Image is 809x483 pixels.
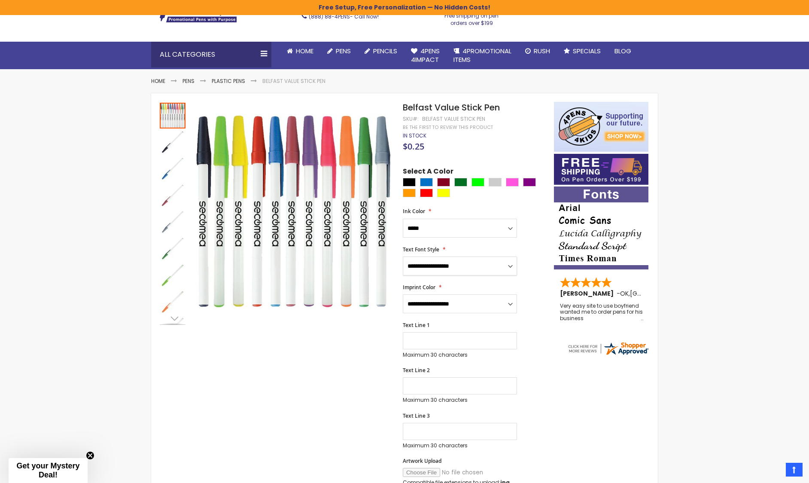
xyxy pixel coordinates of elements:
[403,141,424,152] span: $0.25
[506,178,519,186] div: Pink
[557,42,608,61] a: Specials
[403,246,439,253] span: Text Font Style
[358,42,404,61] a: Pencils
[422,116,485,122] div: Belfast Value Stick Pen
[160,208,186,235] div: Belfast Value Stick Pen
[403,167,453,178] span: Select A Color
[453,46,511,64] span: 4PROMOTIONAL ITEMS
[454,178,467,186] div: Green
[567,341,649,356] img: 4pens.com widget logo
[160,128,186,155] div: Belfast Value Stick Pen
[280,42,320,61] a: Home
[160,183,186,208] img: Belfast Value Stick Pen
[437,189,450,197] div: Yellow
[403,367,430,374] span: Text Line 2
[403,352,517,358] p: Maximum 30 characters
[320,42,358,61] a: Pens
[160,156,186,182] img: Belfast Value Stick Pen
[518,42,557,61] a: Rush
[151,77,165,85] a: Home
[9,458,88,483] div: Get your Mystery Deal!Close teaser
[554,102,648,152] img: 4pens 4 kids
[212,77,245,85] a: Plastic Pens
[614,46,631,55] span: Blog
[160,102,186,128] div: Belfast Value Stick Pen
[420,178,433,186] div: Blue Light
[151,42,271,67] div: All Categories
[560,289,617,298] span: [PERSON_NAME]
[567,351,649,358] a: 4pens.com certificate URL
[403,189,416,197] div: Orange
[403,178,416,186] div: Black
[309,13,379,20] span: - Call Now!
[160,129,186,155] img: Belfast Value Stick Pen
[471,178,484,186] div: Lime Green
[160,236,186,262] img: Belfast Value Stick Pen
[554,186,648,269] img: font-personalization-examples
[620,289,629,298] span: OK
[16,462,79,479] span: Get your Mystery Deal!
[489,178,502,186] div: Grey Light
[411,46,440,64] span: 4Pens 4impact
[403,397,517,404] p: Maximum 30 characters
[160,155,186,182] div: Belfast Value Stick Pen
[296,46,313,55] span: Home
[403,457,441,465] span: Artwork Upload
[336,46,351,55] span: Pens
[534,46,550,55] span: Rush
[309,13,350,20] a: (888) 88-4PENS
[420,189,433,197] div: Red
[262,78,325,85] li: Belfast Value Stick Pen
[403,442,517,449] p: Maximum 30 characters
[403,284,435,291] span: Imprint Color
[554,154,648,185] img: Free shipping on orders over $199
[195,114,391,311] img: Belfast Value Stick Pen
[437,178,450,186] div: Burgundy
[403,208,425,215] span: Ink Color
[738,460,809,483] iframe: Google Customer Reviews
[160,289,186,315] img: Belfast Value Stick Pen
[403,115,419,122] strong: SKU
[160,209,186,235] img: Belfast Value Stick Pen
[630,289,693,298] span: [GEOGRAPHIC_DATA]
[160,312,186,325] div: Next
[86,451,94,460] button: Close teaser
[573,46,601,55] span: Specials
[617,289,693,298] span: - ,
[560,303,643,321] div: Very easy site to use boyfriend wanted me to order pens for his business
[523,178,536,186] div: Purple
[404,42,447,70] a: 4Pens4impact
[373,46,397,55] span: Pencils
[403,132,426,139] div: Availability
[403,132,426,139] span: In stock
[403,321,430,329] span: Text Line 1
[160,182,186,208] div: Belfast Value Stick Pen
[403,101,500,113] span: Belfast Value Stick Pen
[182,77,195,85] a: Pens
[160,288,186,315] div: Belfast Value Stick Pen
[447,42,518,70] a: 4PROMOTIONALITEMS
[436,9,508,26] div: Free shipping on pen orders over $199
[403,412,430,419] span: Text Line 3
[160,235,186,262] div: Belfast Value Stick Pen
[160,263,186,288] img: Belfast Value Stick Pen
[403,124,493,131] a: Be the first to review this product
[608,42,638,61] a: Blog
